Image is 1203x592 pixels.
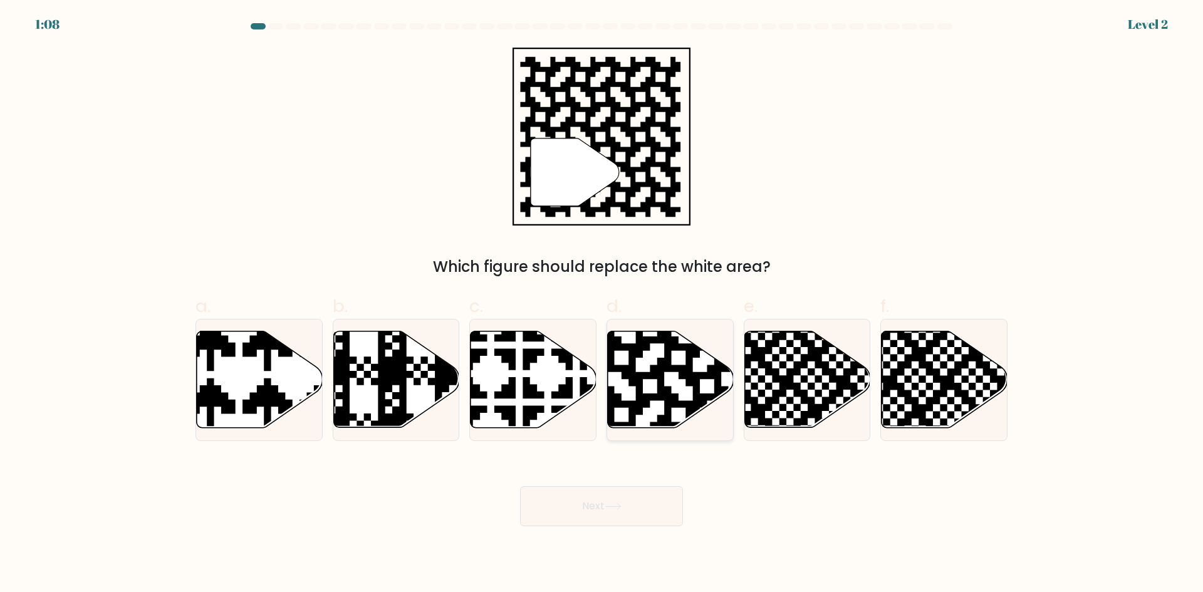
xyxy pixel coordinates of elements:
[880,294,889,318] span: f.
[744,294,758,318] span: e.
[531,138,619,206] g: "
[195,294,211,318] span: a.
[1128,15,1168,34] div: Level 2
[520,486,683,526] button: Next
[333,294,348,318] span: b.
[607,294,622,318] span: d.
[203,256,1000,278] div: Which figure should replace the white area?
[35,15,60,34] div: 1:08
[469,294,483,318] span: c.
